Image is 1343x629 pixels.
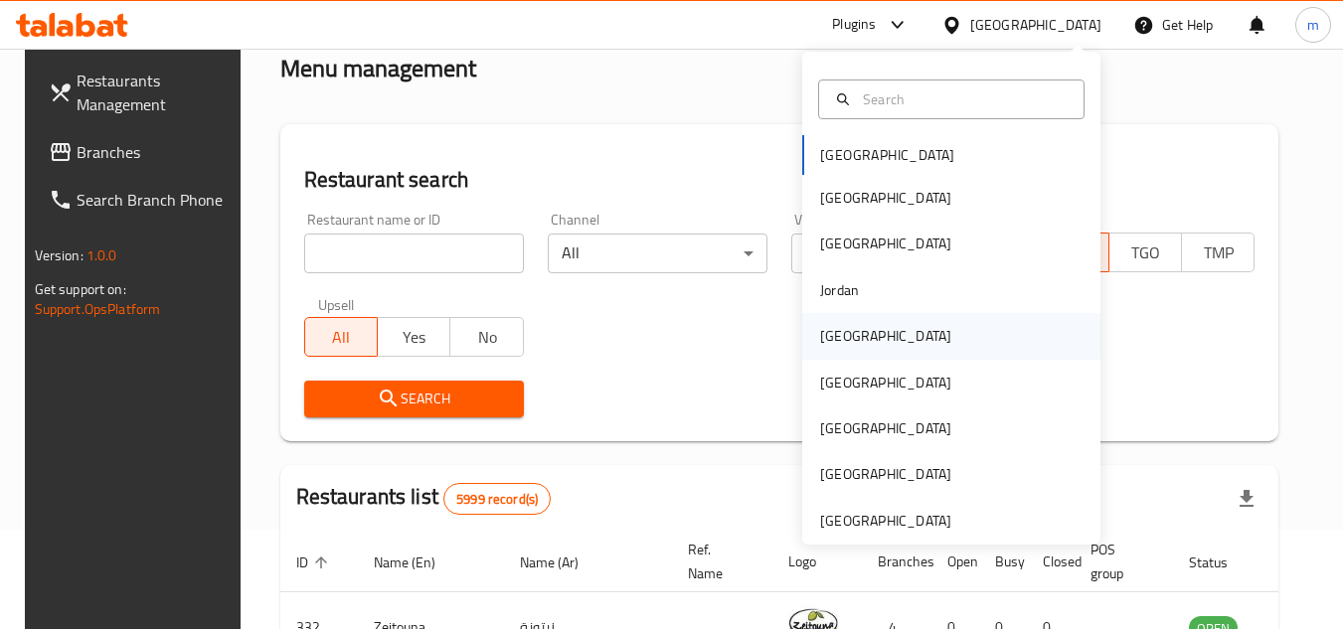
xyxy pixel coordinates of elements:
span: TMP [1190,238,1247,267]
a: Branches [33,128,250,176]
span: No [458,323,515,352]
h2: Menu management [280,53,476,84]
span: Status [1189,550,1254,574]
span: Branches [77,140,234,164]
h2: Restaurants list [296,482,552,515]
div: [GEOGRAPHIC_DATA] [820,463,951,485]
button: All [304,317,378,357]
h2: Restaurant search [304,165,1256,195]
label: Upsell [318,297,355,311]
span: Ref. Name [688,538,749,585]
button: TGO [1108,233,1182,272]
div: Jordan [820,279,859,301]
button: Yes [377,317,450,357]
span: POS group [1091,538,1149,585]
span: TGO [1117,238,1174,267]
span: Yes [386,323,442,352]
div: Plugins [832,13,876,37]
button: No [449,317,523,357]
button: TMP [1181,233,1255,272]
span: 5999 record(s) [444,490,550,509]
span: Name (En) [374,550,461,574]
button: Search [304,381,524,417]
span: 1.0.0 [86,242,117,268]
a: Search Branch Phone [33,176,250,224]
div: Export file [1223,475,1270,523]
span: Search [320,387,508,411]
span: Get support on: [35,276,126,302]
span: Search Branch Phone [77,188,234,212]
div: [GEOGRAPHIC_DATA] [820,325,951,347]
div: [GEOGRAPHIC_DATA] [820,417,951,439]
span: Restaurants Management [77,69,234,116]
th: Open [931,532,979,592]
div: All [548,234,767,273]
th: Closed [1027,532,1075,592]
div: [GEOGRAPHIC_DATA] [820,233,951,254]
div: [GEOGRAPHIC_DATA] [970,14,1101,36]
span: ID [296,550,334,574]
span: Version: [35,242,84,268]
span: All [313,323,370,352]
a: Restaurants Management [33,57,250,128]
input: Search for restaurant name or ID.. [304,234,524,273]
th: Busy [979,532,1027,592]
span: Name (Ar) [520,550,604,574]
div: Total records count [443,483,551,515]
a: Support.OpsPlatform [35,296,161,322]
span: m [1307,14,1319,36]
div: [GEOGRAPHIC_DATA] [820,510,951,532]
th: Logo [772,532,862,592]
div: [GEOGRAPHIC_DATA] [820,187,951,209]
div: [GEOGRAPHIC_DATA] [820,372,951,393]
input: Search [855,88,1072,110]
th: Branches [862,532,931,592]
div: All [791,234,1011,273]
